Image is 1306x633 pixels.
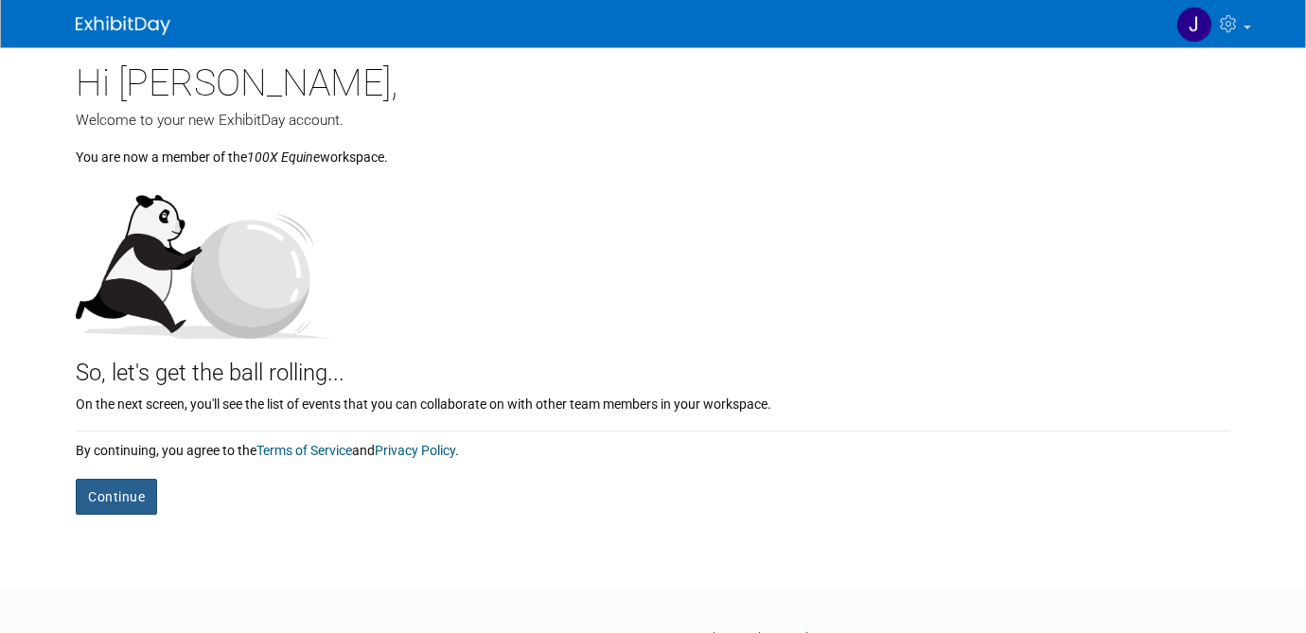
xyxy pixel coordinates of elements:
[247,149,320,165] i: 100X Equine
[76,110,1230,131] div: Welcome to your new ExhibitDay account.
[76,479,157,515] button: Continue
[76,339,1230,390] div: So, let's get the ball rolling...
[76,176,331,339] img: Let's get the ball rolling
[76,131,1230,167] div: You are now a member of the workspace.
[76,431,1230,460] div: By continuing, you agree to the and .
[1176,7,1212,43] img: Julie Gleason
[256,443,352,458] a: Terms of Service
[76,47,1230,110] div: Hi [PERSON_NAME],
[76,390,1230,413] div: On the next screen, you'll see the list of events that you can collaborate on with other team mem...
[76,16,170,35] img: ExhibitDay
[375,443,455,458] a: Privacy Policy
